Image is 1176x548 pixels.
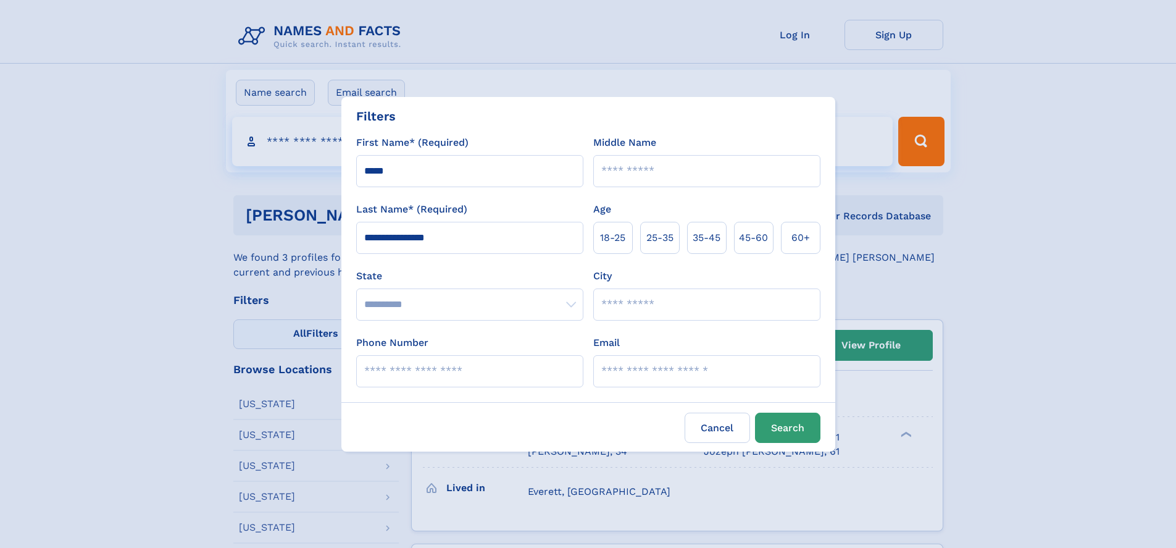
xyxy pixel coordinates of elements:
[791,230,810,245] span: 60+
[693,230,720,245] span: 35‑45
[593,335,620,350] label: Email
[593,202,611,217] label: Age
[593,135,656,150] label: Middle Name
[593,269,612,284] label: City
[600,230,625,245] span: 18‑25
[739,230,768,245] span: 45‑60
[685,413,750,443] label: Cancel
[356,269,583,284] label: State
[356,135,469,150] label: First Name* (Required)
[646,230,673,245] span: 25‑35
[356,202,467,217] label: Last Name* (Required)
[356,335,428,350] label: Phone Number
[755,413,820,443] button: Search
[356,107,396,125] div: Filters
